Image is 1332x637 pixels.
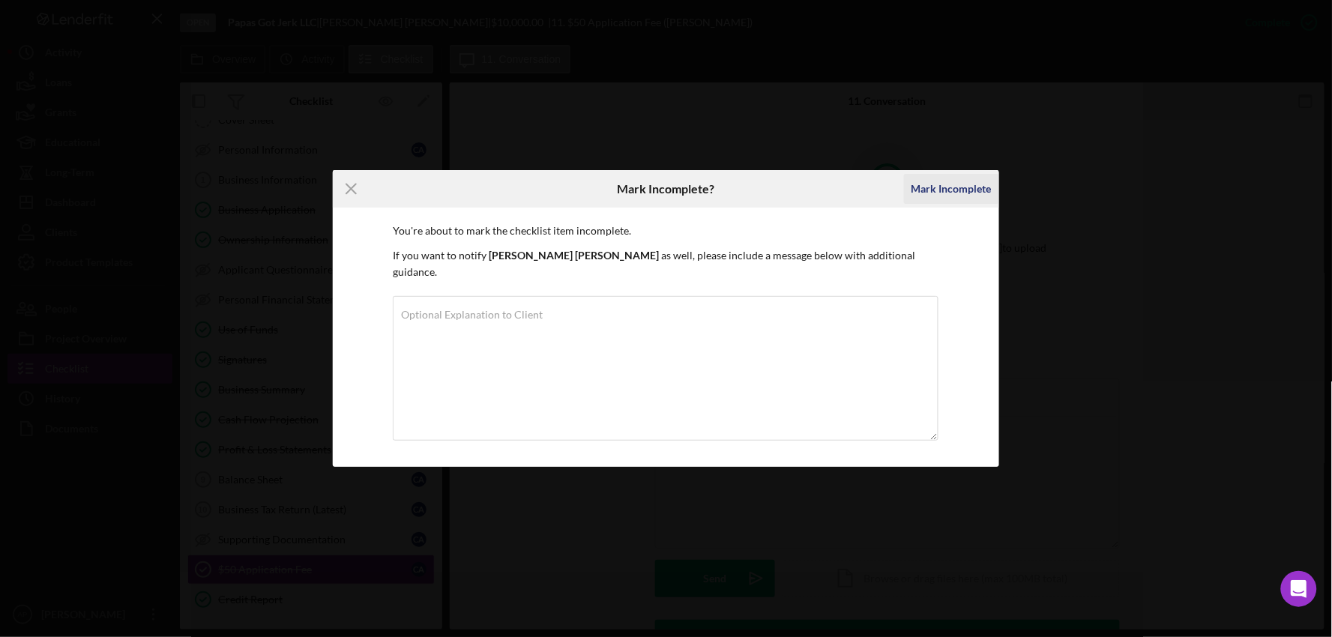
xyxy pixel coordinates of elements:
[904,174,999,204] button: Mark Incomplete
[911,174,992,204] div: Mark Incomplete
[401,309,543,321] label: Optional Explanation to Client
[393,223,939,239] p: You're about to mark the checklist item incomplete.
[489,249,659,262] b: [PERSON_NAME] [PERSON_NAME]
[393,247,939,281] p: If you want to notify as well, please include a message below with additional guidance.
[618,182,715,196] h6: Mark Incomplete?
[1281,571,1317,607] div: Open Intercom Messenger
